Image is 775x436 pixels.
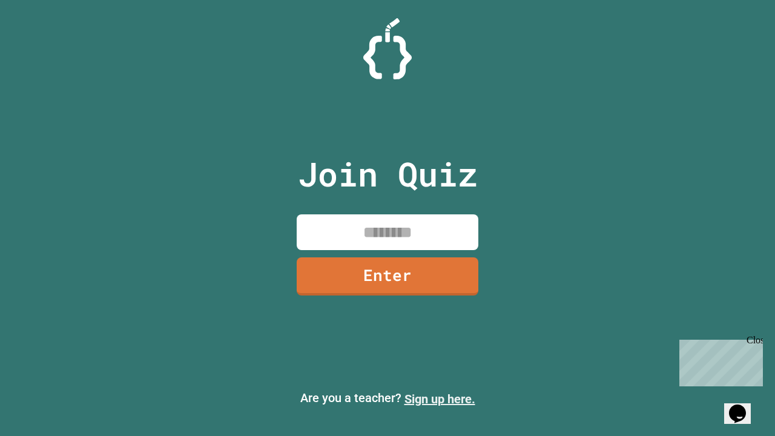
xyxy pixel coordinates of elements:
a: Sign up here. [404,392,475,406]
iframe: chat widget [724,388,763,424]
p: Join Quiz [298,149,478,199]
p: Are you a teacher? [10,389,765,408]
img: Logo.svg [363,18,412,79]
a: Enter [297,257,478,296]
div: Chat with us now!Close [5,5,84,77]
iframe: chat widget [674,335,763,386]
